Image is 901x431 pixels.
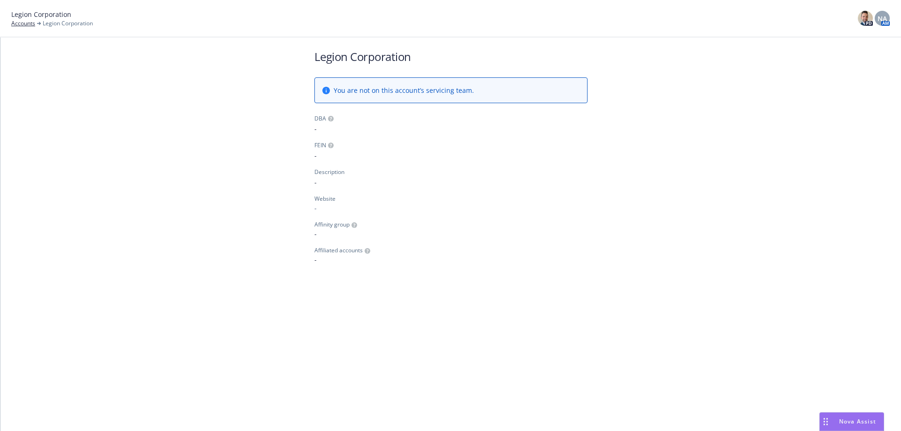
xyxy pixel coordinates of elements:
[314,124,588,134] span: -
[43,19,93,28] span: Legion Corporation
[11,9,71,19] span: Legion Corporation
[314,195,588,203] div: Website
[858,11,873,26] img: photo
[314,229,588,239] span: -
[314,255,588,265] span: -
[314,151,588,160] span: -
[11,19,35,28] a: Accounts
[314,220,350,229] span: Affinity group
[334,85,474,95] span: You are not on this account’s servicing team.
[314,203,588,213] div: -
[839,417,876,425] span: Nova Assist
[314,246,363,255] span: Affiliated accounts
[314,168,344,176] div: Description
[314,114,326,123] div: DBA
[819,412,884,431] button: Nova Assist
[314,177,588,187] span: -
[820,413,832,431] div: Drag to move
[878,14,887,23] span: NA
[314,49,588,64] h1: Legion Corporation
[314,141,326,150] div: FEIN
